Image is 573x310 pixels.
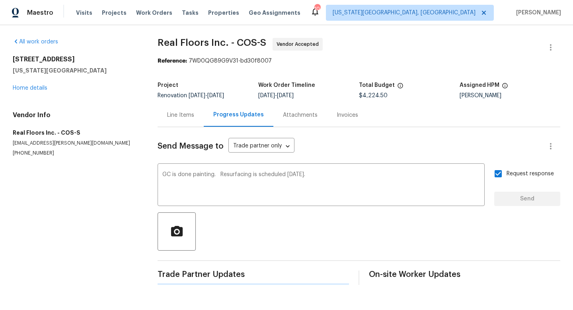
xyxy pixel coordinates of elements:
span: The total cost of line items that have been proposed by Opendoor. This sum includes line items th... [397,82,403,93]
span: [DATE] [258,93,275,98]
span: [DATE] [189,93,205,98]
span: Renovation [158,93,224,98]
span: $4,224.50 [359,93,388,98]
span: Tasks [182,10,199,16]
div: [PERSON_NAME] [460,93,560,98]
span: - [189,93,224,98]
p: [PHONE_NUMBER] [13,150,138,157]
span: Vendor Accepted [277,40,322,48]
h5: Total Budget [359,82,395,88]
div: Trade partner only [228,140,294,153]
span: - [258,93,294,98]
a: All work orders [13,39,58,45]
a: Home details [13,85,47,91]
span: On-site Worker Updates [369,271,560,279]
div: Invoices [337,111,358,119]
div: Attachments [283,111,318,119]
div: 10 [314,5,320,13]
span: [PERSON_NAME] [513,9,561,17]
textarea: GC is done painting. Resurfacing is scheduled [DATE]. [162,172,480,200]
span: Geo Assignments [249,9,300,17]
span: [US_STATE][GEOGRAPHIC_DATA], [GEOGRAPHIC_DATA] [333,9,476,17]
h5: Assigned HPM [460,82,499,88]
b: Reference: [158,58,187,64]
h4: Vendor Info [13,111,138,119]
h5: Real Floors Inc. - COS-S [13,129,138,137]
div: Line Items [167,111,194,119]
h5: Project [158,82,178,88]
h5: Work Order Timeline [258,82,315,88]
span: Real Floors Inc. - COS-S [158,38,266,47]
div: 7WD0QG89G9V31-bd30f8007 [158,57,560,65]
span: [DATE] [277,93,294,98]
span: Request response [507,170,554,178]
span: [DATE] [207,93,224,98]
span: Properties [208,9,239,17]
div: Progress Updates [213,111,264,119]
span: Maestro [27,9,53,17]
span: Work Orders [136,9,172,17]
h2: [STREET_ADDRESS] [13,55,138,63]
span: The hpm assigned to this work order. [502,82,508,93]
span: Visits [76,9,92,17]
span: Projects [102,9,127,17]
h5: [US_STATE][GEOGRAPHIC_DATA] [13,67,138,75]
span: Trade Partner Updates [158,271,349,279]
p: [EMAIL_ADDRESS][PERSON_NAME][DOMAIN_NAME] [13,140,138,147]
span: Send Message to [158,142,224,150]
